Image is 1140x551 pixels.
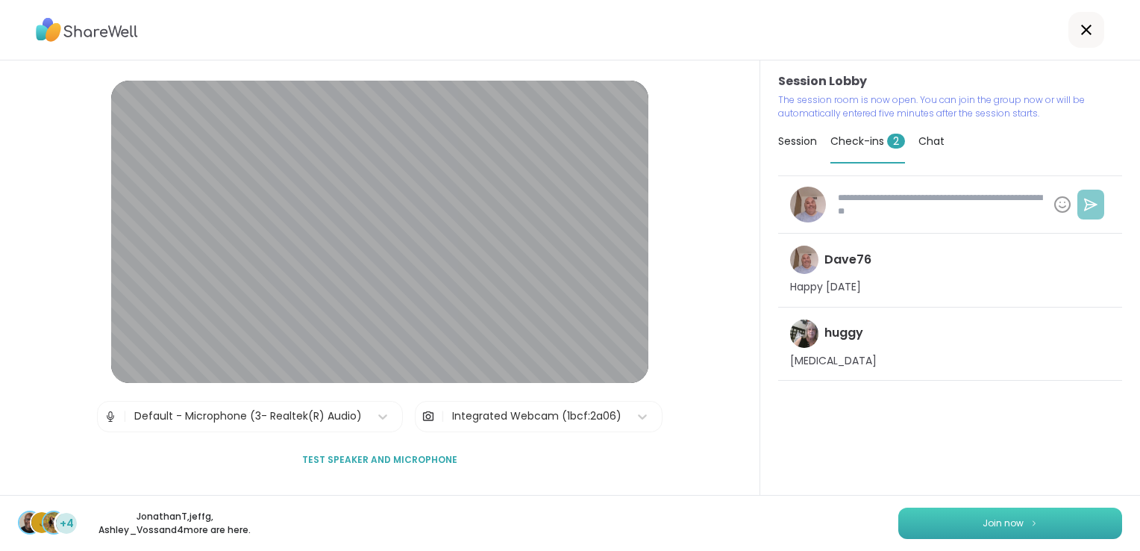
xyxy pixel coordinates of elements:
h3: Session Lobby [778,72,1122,90]
p: JonathanT , jeffg , Ashley_Voss and 4 more are here. [91,510,258,537]
p: [MEDICAL_DATA] [790,354,877,369]
div: Integrated Webcam (1bcf:2a06) [452,408,621,424]
img: Dave76 [790,246,818,274]
p: Happy [DATE] [790,280,861,295]
img: Camera [422,402,435,432]
img: Dave76 [790,187,826,222]
span: 2 [887,134,905,149]
span: Session [778,134,817,149]
p: The session room is now open. You can join the group now or will be automatically entered five mi... [778,93,1122,120]
img: JonathanT [19,512,40,533]
span: | [123,402,127,432]
img: huggy [790,320,818,348]
span: j [39,513,46,532]
div: Default - Microphone (3- Realtek(R) Audio) [134,408,362,424]
h4: huggy [824,325,863,341]
img: Ashley_Voss [43,512,64,533]
span: Check-ins [830,134,905,149]
img: Microphone [104,402,117,432]
img: ShareWell Logo [36,13,138,47]
span: | [441,402,445,432]
span: Join now [983,517,1024,530]
img: ShareWell Logomark [1030,519,1039,527]
span: Chat [918,134,945,149]
button: Test speaker and microphone [296,444,463,476]
h4: Dave76 [824,252,871,268]
span: +4 [60,516,74,532]
button: Join now [898,508,1122,539]
span: Test speaker and microphone [302,453,457,467]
